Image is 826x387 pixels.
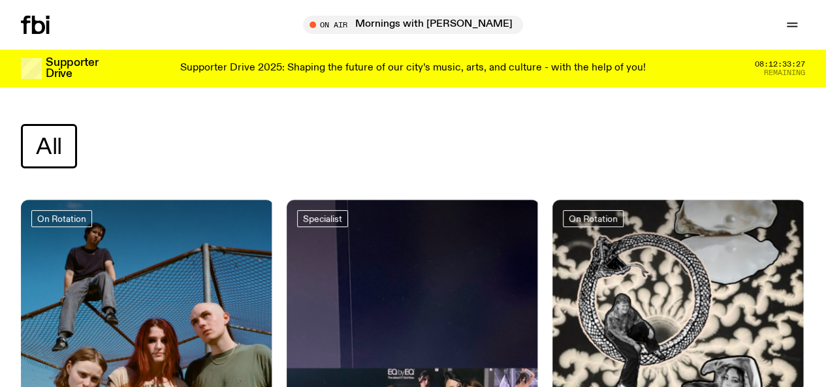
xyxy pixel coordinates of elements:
[303,214,342,224] span: Specialist
[36,134,62,159] span: All
[755,61,805,68] span: 08:12:33:27
[764,69,805,76] span: Remaining
[37,214,86,224] span: On Rotation
[180,63,646,74] p: Supporter Drive 2025: Shaping the future of our city’s music, arts, and culture - with the help o...
[31,210,92,227] a: On Rotation
[297,210,348,227] a: Specialist
[569,214,618,224] span: On Rotation
[46,57,98,80] h3: Supporter Drive
[303,16,523,34] button: On AirMornings with [PERSON_NAME]
[563,210,624,227] a: On Rotation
